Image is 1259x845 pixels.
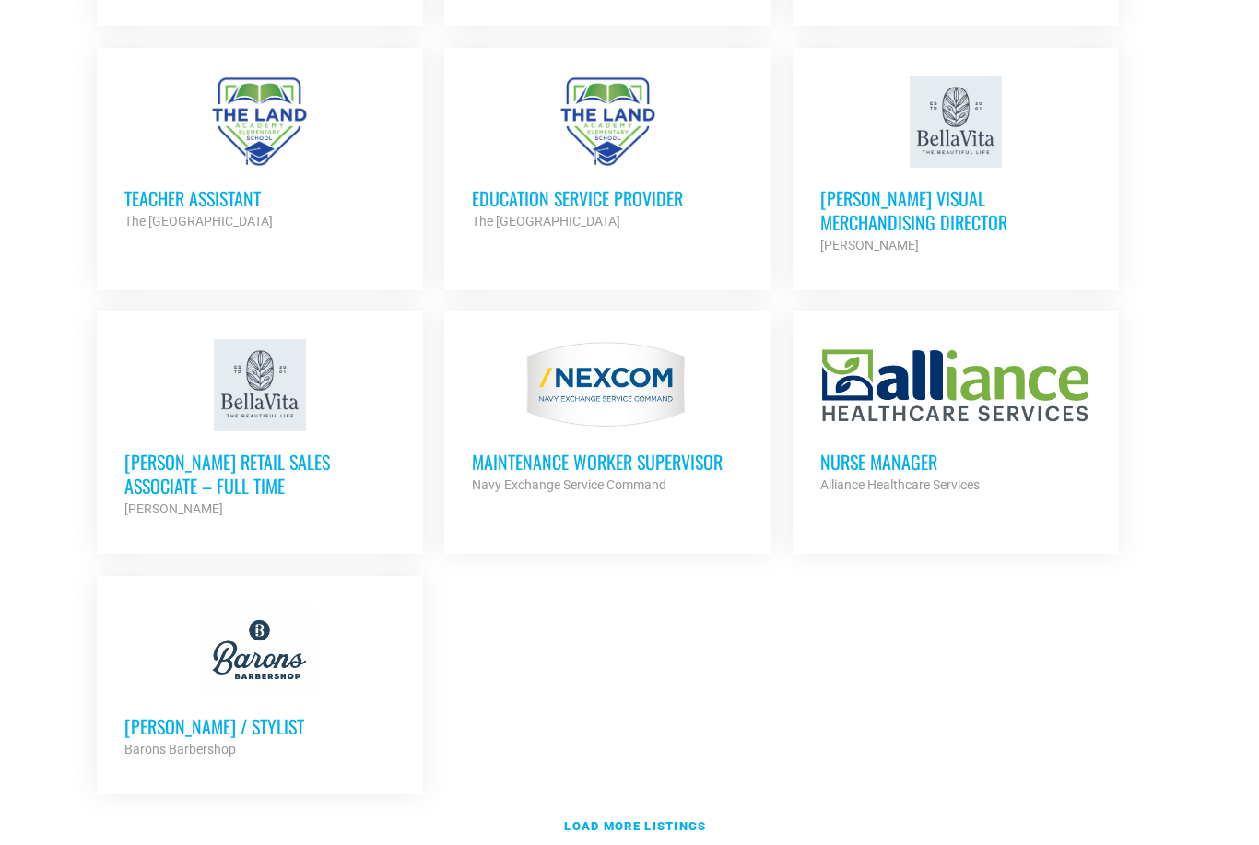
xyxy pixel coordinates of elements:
a: Teacher Assistant The [GEOGRAPHIC_DATA] [97,48,423,260]
h3: Education Service Provider [472,186,743,210]
h3: [PERSON_NAME] Retail Sales Associate – Full Time [124,450,395,498]
h3: [PERSON_NAME] Visual Merchandising Director [820,186,1091,234]
strong: Alliance Healthcare Services [820,477,980,492]
h3: Nurse Manager [820,450,1091,474]
a: [PERSON_NAME] Visual Merchandising Director [PERSON_NAME] [793,48,1119,284]
strong: Barons Barbershop [124,742,236,757]
strong: Navy Exchange Service Command [472,477,666,492]
strong: [PERSON_NAME] [124,501,223,516]
strong: Load more listings [564,819,706,833]
a: [PERSON_NAME] / Stylist Barons Barbershop [97,576,423,788]
a: MAINTENANCE WORKER SUPERVISOR Navy Exchange Service Command [444,311,771,523]
h3: Teacher Assistant [124,186,395,210]
a: Nurse Manager Alliance Healthcare Services [793,311,1119,523]
h3: [PERSON_NAME] / Stylist [124,714,395,738]
a: Education Service Provider The [GEOGRAPHIC_DATA] [444,48,771,260]
h3: MAINTENANCE WORKER SUPERVISOR [472,450,743,474]
a: [PERSON_NAME] Retail Sales Associate – Full Time [PERSON_NAME] [97,311,423,547]
strong: The [GEOGRAPHIC_DATA] [472,214,620,229]
strong: [PERSON_NAME] [820,238,919,252]
strong: The [GEOGRAPHIC_DATA] [124,214,273,229]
